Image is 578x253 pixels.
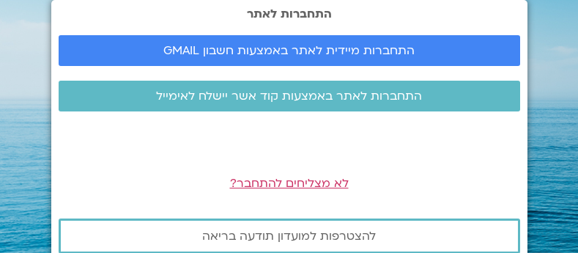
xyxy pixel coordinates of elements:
[59,81,520,111] a: התחברות לאתר באמצעות קוד אשר יישלח לאימייל
[202,230,376,243] span: להצטרפות למועדון תודעה בריאה
[59,35,520,66] a: התחברות מיידית לאתר באמצעות חשבון GMAIL
[156,89,422,103] span: התחברות לאתר באמצעות קוד אשר יישלח לאימייל
[163,44,415,57] span: התחברות מיידית לאתר באמצעות חשבון GMAIL
[59,7,520,21] h2: התחברות לאתר
[230,175,349,191] a: לא מצליחים להתחבר?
